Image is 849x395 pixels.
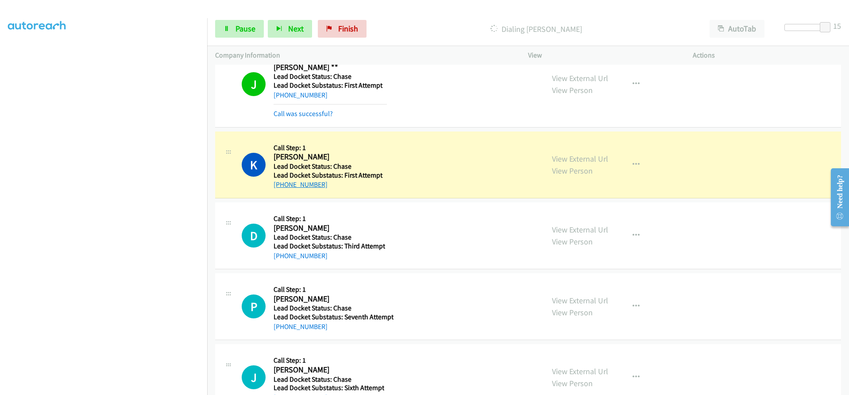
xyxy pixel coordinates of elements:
[242,153,266,177] h1: K
[552,73,608,83] a: View External Url
[274,162,387,171] h5: Lead Docket Status: Chase
[552,378,593,388] a: View Person
[274,285,394,294] h5: Call Step: 1
[274,365,384,375] h2: [PERSON_NAME]
[288,23,304,34] span: Next
[274,171,387,180] h5: Lead Docket Substatus: First Attempt
[242,72,266,96] h1: J
[378,23,694,35] p: Dialing [PERSON_NAME]
[274,313,394,321] h5: Lead Docket Substatus: Seventh Attempt
[274,304,394,313] h5: Lead Docket Status: Chase
[274,322,328,331] a: [PHONE_NUMBER]
[274,214,385,223] h5: Call Step: 1
[274,91,328,99] a: [PHONE_NUMBER]
[242,224,266,248] h1: D
[274,383,384,392] h5: Lead Docket Substatus: Sixth Attempt
[274,252,328,260] a: [PHONE_NUMBER]
[274,233,385,242] h5: Lead Docket Status: Chase
[710,20,764,38] button: AutoTab
[833,20,841,32] div: 15
[242,365,266,389] h1: J
[552,166,593,176] a: View Person
[274,242,385,251] h5: Lead Docket Substatus: Third Attempt
[552,154,608,164] a: View External Url
[274,223,385,233] h2: [PERSON_NAME]
[274,294,394,304] h2: [PERSON_NAME]
[528,50,677,61] p: View
[215,20,264,38] a: Pause
[215,50,512,61] p: Company Information
[693,50,841,61] p: Actions
[274,152,387,162] h2: [PERSON_NAME]
[274,62,387,73] h2: [PERSON_NAME] **
[552,236,593,247] a: View Person
[274,180,328,189] a: [PHONE_NUMBER]
[235,23,255,34] span: Pause
[552,295,608,306] a: View External Url
[274,143,387,152] h5: Call Step: 1
[338,23,358,34] span: Finish
[268,20,312,38] button: Next
[552,85,593,95] a: View Person
[274,72,387,81] h5: Lead Docket Status: Chase
[552,307,593,318] a: View Person
[274,356,384,365] h5: Call Step: 1
[823,162,849,232] iframe: Resource Center
[242,294,266,318] div: The call is yet to be attempted
[242,294,266,318] h1: P
[274,375,384,384] h5: Lead Docket Status: Chase
[318,20,367,38] a: Finish
[274,109,333,118] a: Call was successful?
[552,225,608,235] a: View External Url
[274,81,387,90] h5: Lead Docket Substatus: First Attempt
[242,365,266,389] div: The call is yet to be attempted
[552,366,608,376] a: View External Url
